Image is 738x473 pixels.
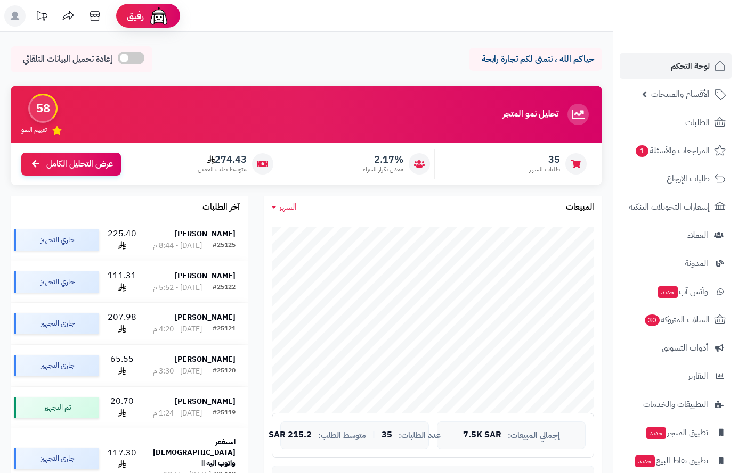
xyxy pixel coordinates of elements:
span: 274.43 [198,154,247,165]
span: طلبات الإرجاع [667,171,710,186]
a: وآتس آبجديد [620,279,732,304]
span: التطبيقات والخدمات [643,397,708,412]
span: معدل تكرار الشراء [363,165,403,174]
span: 35 [382,430,392,440]
a: السلات المتروكة30 [620,307,732,333]
span: 30 [645,314,660,326]
div: #25121 [213,324,236,335]
td: 225.40 [103,219,141,261]
div: [DATE] - 1:24 م [153,408,202,419]
div: جاري التجهيز [14,355,99,376]
span: إجمالي المبيعات: [508,431,560,440]
div: #25119 [213,408,236,419]
strong: [PERSON_NAME] [175,270,236,281]
span: جديد [646,427,666,439]
h3: تحليل نمو المتجر [502,110,558,119]
div: [DATE] - 5:52 م [153,283,202,293]
strong: [PERSON_NAME] [175,312,236,323]
span: رفيق [127,10,144,22]
span: العملاء [687,228,708,243]
div: جاري التجهيز [14,271,99,293]
span: متوسط طلب العميل [198,165,247,174]
div: [DATE] - 4:20 م [153,324,202,335]
span: الطلبات [685,115,710,130]
span: | [372,431,375,439]
img: logo-2.png [666,30,728,52]
span: 215.2 SAR [269,430,312,440]
span: تطبيق المتجر [645,425,708,440]
strong: [PERSON_NAME] [175,354,236,365]
a: المدونة [620,251,732,276]
td: 111.31 [103,261,141,303]
span: لوحة التحكم [671,59,710,73]
div: #25122 [213,283,236,293]
td: 207.98 [103,303,141,344]
div: #25125 [213,240,236,251]
span: جديد [658,286,678,298]
td: 20.70 [103,387,141,428]
span: الأقسام والمنتجات [651,87,710,102]
strong: استغفر [DEMOGRAPHIC_DATA] واتوب اليه اا [153,436,236,469]
img: ai-face.png [148,5,169,27]
span: وآتس آب [657,284,708,299]
div: جاري التجهيز [14,229,99,251]
span: 7.5K SAR [463,430,501,440]
div: جاري التجهيز [14,448,99,469]
h3: آخر الطلبات [202,203,240,212]
h3: المبيعات [566,203,594,212]
span: طلبات الشهر [529,165,560,174]
div: جاري التجهيز [14,313,99,334]
span: عرض التحليل الكامل [46,158,113,170]
span: 2.17% [363,154,403,165]
a: طلبات الإرجاع [620,166,732,192]
a: الطلبات [620,110,732,135]
span: عدد الطلبات: [399,431,441,440]
div: [DATE] - 8:44 م [153,240,202,251]
span: 35 [529,154,560,165]
a: العملاء [620,222,732,248]
div: تم التجهيز [14,397,99,418]
span: تطبيق نقاط البيع [634,453,708,468]
a: تطبيق المتجرجديد [620,420,732,445]
span: المدونة [685,256,708,271]
span: المراجعات والأسئلة [635,143,710,158]
div: [DATE] - 3:30 م [153,366,202,377]
span: 1 [636,145,648,157]
p: حياكم الله ، نتمنى لكم تجارة رابحة [477,53,594,65]
a: أدوات التسويق [620,335,732,361]
span: الشهر [279,201,297,213]
a: عرض التحليل الكامل [21,153,121,176]
a: إشعارات التحويلات البنكية [620,194,732,220]
a: التطبيقات والخدمات [620,392,732,417]
span: السلات المتروكة [644,312,710,327]
a: المراجعات والأسئلة1 [620,138,732,163]
span: إشعارات التحويلات البنكية [629,200,710,214]
a: التقارير [620,363,732,389]
span: تقييم النمو [21,126,47,135]
span: التقارير [688,369,708,384]
div: #25120 [213,366,236,377]
a: تحديثات المنصة [28,5,55,29]
a: الشهر [272,201,297,213]
span: أدوات التسويق [662,341,708,355]
strong: [PERSON_NAME] [175,228,236,239]
span: إعادة تحميل البيانات التلقائي [23,53,112,65]
span: متوسط الطلب: [318,431,366,440]
strong: [PERSON_NAME] [175,396,236,407]
span: جديد [635,455,655,467]
td: 65.55 [103,345,141,386]
a: لوحة التحكم [620,53,732,79]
